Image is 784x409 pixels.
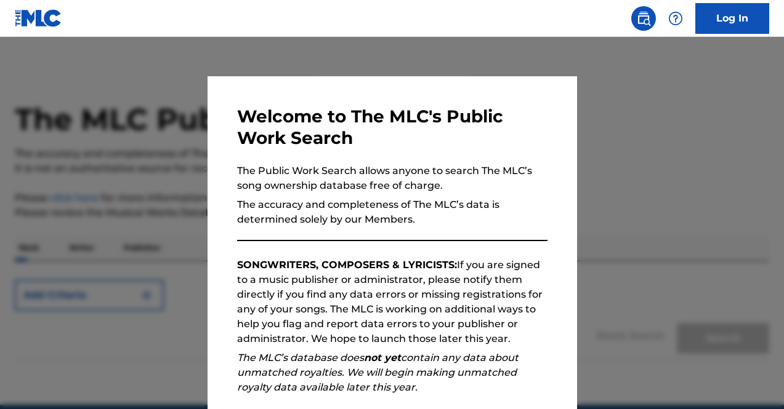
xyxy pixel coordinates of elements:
em: The MLC’s database does contain any data about unmatched royalties. We will begin making unmatche... [237,352,519,393]
strong: not yet [364,352,401,363]
h3: Welcome to The MLC's Public Work Search [237,106,548,149]
p: If you are signed to a music publisher or administrator, please notify them directly if you find ... [237,258,548,346]
p: The accuracy and completeness of The MLC’s data is determined solely by our Members. [237,197,548,227]
p: The Public Work Search allows anyone to search The MLC’s song ownership database free of charge. [237,164,548,193]
div: Help [663,6,688,31]
strong: SONGWRITERS, COMPOSERS & LYRICISTS: [237,259,457,271]
a: Log In [695,3,769,34]
img: MLC Logo [15,9,62,27]
img: search [636,11,651,26]
a: Public Search [631,6,656,31]
img: help [668,11,683,26]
